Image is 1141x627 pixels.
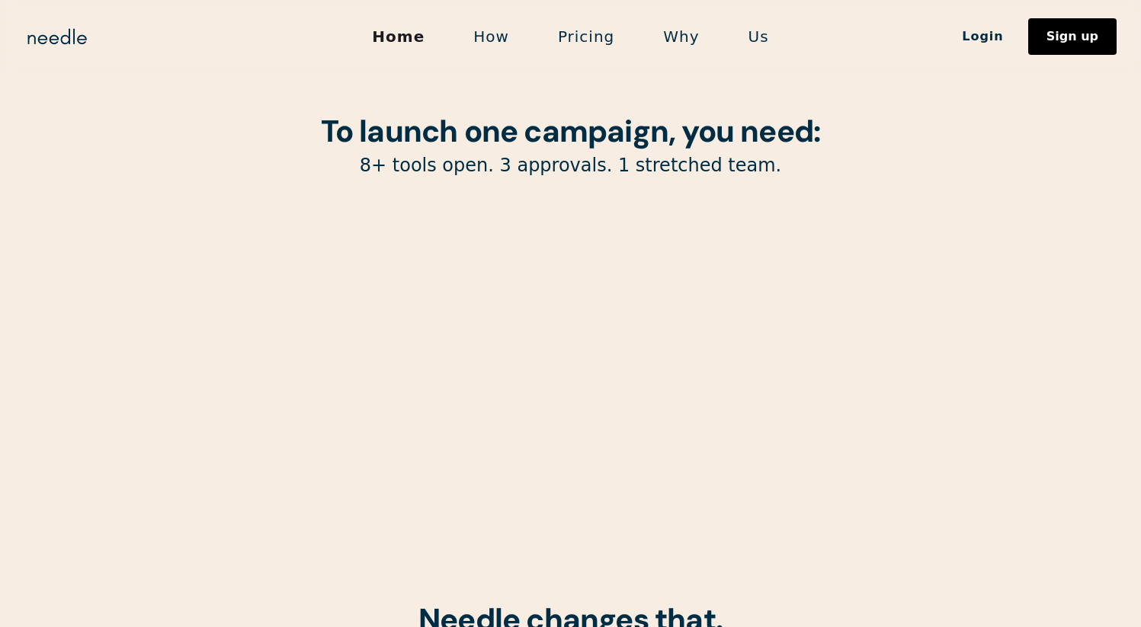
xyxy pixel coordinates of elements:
strong: To launch one campaign, you need: [321,111,821,151]
a: How [449,21,534,53]
p: 8+ tools open. 3 approvals. 1 stretched team. [182,154,960,178]
a: Why [639,21,723,53]
a: Pricing [534,21,639,53]
a: Home [348,21,449,53]
a: Us [724,21,793,53]
a: Sign up [1028,18,1117,55]
div: Sign up [1046,30,1098,43]
a: Login [937,24,1028,50]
